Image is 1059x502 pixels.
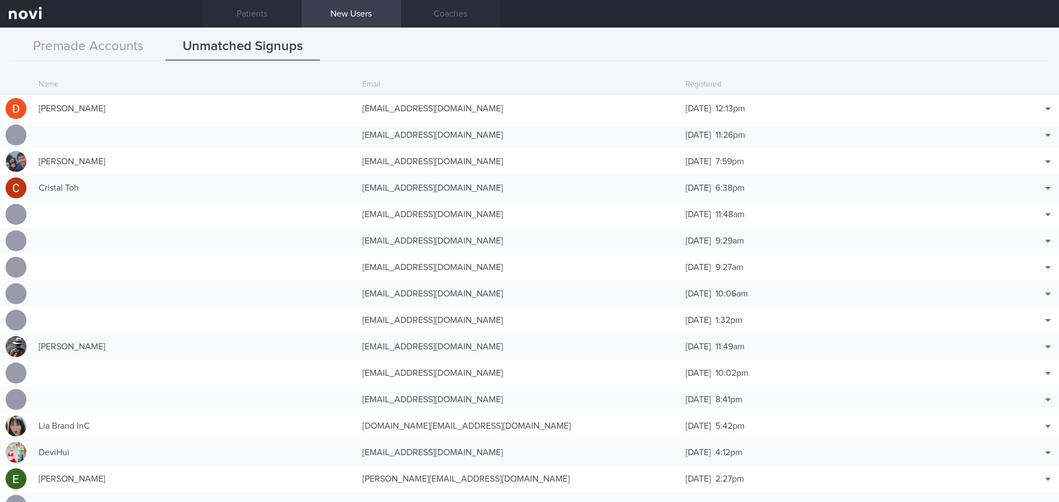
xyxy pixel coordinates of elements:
[686,263,711,272] span: [DATE]
[686,474,711,483] span: [DATE]
[715,157,744,166] span: 7:59pm
[686,210,711,219] span: [DATE]
[165,33,320,61] button: Unmatched Signups
[715,131,745,139] span: 11:26pm
[686,236,711,245] span: [DATE]
[33,177,357,199] div: Cristal Toh
[715,236,744,245] span: 9:29am
[357,74,681,95] div: Email
[357,124,681,146] div: [EMAIL_ADDRESS][DOMAIN_NAME]
[715,448,742,457] span: 4:12pm
[680,74,1004,95] div: Registered
[357,150,681,172] div: [EMAIL_ADDRESS][DOMAIN_NAME]
[11,33,165,61] button: Premade Accounts
[686,157,711,166] span: [DATE]
[357,362,681,384] div: [EMAIL_ADDRESS][DOMAIN_NAME]
[686,131,711,139] span: [DATE]
[686,342,711,351] span: [DATE]
[33,98,357,120] div: [PERSON_NAME]
[715,210,745,219] span: 11:48am
[686,422,711,430] span: [DATE]
[686,448,711,457] span: [DATE]
[33,468,357,490] div: [PERSON_NAME]
[715,422,745,430] span: 5:42pm
[33,336,357,358] div: [PERSON_NAME]
[357,283,681,305] div: [EMAIL_ADDRESS][DOMAIN_NAME]
[686,395,711,404] span: [DATE]
[686,316,711,325] span: [DATE]
[715,104,745,113] span: 12:13pm
[357,256,681,278] div: [EMAIL_ADDRESS][DOMAIN_NAME]
[357,415,681,437] div: [DOMAIN_NAME][EMAIL_ADDRESS][DOMAIN_NAME]
[357,230,681,252] div: [EMAIL_ADDRESS][DOMAIN_NAME]
[715,342,745,351] span: 11:49am
[715,316,742,325] span: 1:32pm
[357,441,681,463] div: [EMAIL_ADDRESS][DOMAIN_NAME]
[715,183,745,192] span: 6:38pm
[715,369,748,377] span: 10:02pm
[33,415,357,437] div: Lia Brand InC
[686,183,711,192] span: [DATE]
[33,74,357,95] div: Name
[33,150,357,172] div: [PERSON_NAME]
[357,388,681,411] div: [EMAIL_ADDRESS][DOMAIN_NAME]
[357,309,681,331] div: [EMAIL_ADDRESS][DOMAIN_NAME]
[686,104,711,113] span: [DATE]
[715,474,744,483] span: 2:27pm
[715,395,742,404] span: 8:41pm
[357,98,681,120] div: [EMAIL_ADDRESS][DOMAIN_NAME]
[357,468,681,490] div: [PERSON_NAME][EMAIL_ADDRESS][DOMAIN_NAME]
[686,369,711,377] span: [DATE]
[357,336,681,358] div: [EMAIL_ADDRESS][DOMAIN_NAME]
[357,203,681,225] div: [EMAIL_ADDRESS][DOMAIN_NAME]
[33,441,357,463] div: DeviHui
[715,263,744,272] span: 9:27am
[686,289,711,298] span: [DATE]
[715,289,748,298] span: 10:06am
[357,177,681,199] div: [EMAIL_ADDRESS][DOMAIN_NAME]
